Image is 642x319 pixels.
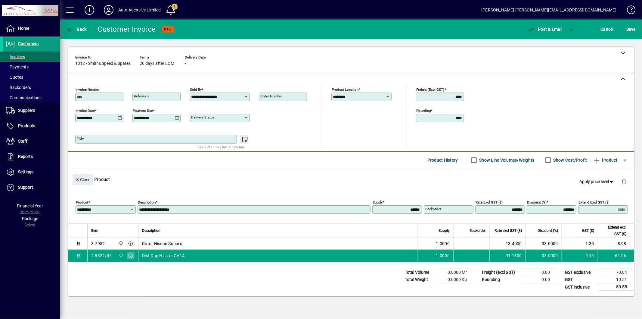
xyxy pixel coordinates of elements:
td: Rounding [479,276,521,283]
a: Communications [3,93,60,103]
span: Dist Cap Nissan GA14 [142,253,185,259]
mat-label: Rate excl GST ($) [476,200,503,204]
a: Suppliers [3,103,60,118]
span: Extend excl GST ($) [602,224,626,237]
span: Cancel [601,24,614,34]
span: Financial Year [17,204,43,208]
mat-label: Product [76,200,88,204]
a: Home [3,21,60,36]
td: 70.04 [598,269,634,276]
a: Products [3,118,60,134]
button: Delete [617,174,631,189]
span: 20 days after EOM [140,61,174,66]
span: Rotor Nissan Subaru [142,241,182,247]
span: Staff [18,139,27,144]
mat-label: Reference [134,94,149,98]
mat-label: Delivery status [191,115,214,119]
span: P [538,27,541,32]
span: Package [22,216,38,221]
a: Quotes [3,72,60,82]
mat-label: Freight (excl GST) [416,87,444,92]
span: 1.0000 [436,241,450,247]
app-page-header-button: Close [71,177,95,182]
span: Close [75,175,91,185]
button: Close [73,174,93,185]
td: 61.06 [598,250,634,262]
td: GST exclusive [562,269,598,276]
span: Home [18,26,29,31]
span: Suppliers [18,108,35,113]
app-page-header-button: Back [60,24,93,35]
mat-label: Payment due [133,109,153,113]
app-page-header-button: Delete [617,179,631,184]
td: Total Weight [402,276,438,283]
span: Supply [439,227,450,234]
td: 9.16 [562,250,598,262]
div: Product [68,168,634,190]
span: Rate excl GST ($) [495,227,522,234]
span: Backorder [470,227,486,234]
span: NEW [164,27,172,31]
span: Quotes [6,75,23,80]
span: Payments [6,65,29,69]
mat-label: Sold by [190,87,202,92]
mat-label: Extend excl GST ($) [578,200,609,204]
span: Rangiora [117,252,124,259]
span: Products [18,123,35,128]
td: 0.0000 Kg [438,276,474,283]
a: Reports [3,149,60,164]
button: Save [625,24,637,35]
a: Payments [3,62,60,72]
span: ave [626,24,636,34]
td: 80.55 [598,283,634,291]
span: Support [18,185,33,190]
td: 8.98 [598,238,634,250]
mat-label: Discount (%) [527,200,547,204]
div: [PERSON_NAME] [PERSON_NAME][EMAIL_ADDRESS][DOMAIN_NAME] [481,5,616,15]
mat-label: Supply [373,200,383,204]
label: Show Cost/Profit [552,157,587,163]
span: Invoices [6,54,25,59]
span: Discount (%) [538,227,558,234]
span: Back [67,27,87,32]
span: Backorders [6,85,31,90]
button: Product [590,155,621,166]
mat-label: Rounding [416,109,431,113]
span: Apply price level [580,178,615,185]
td: Freight (excl GST) [479,269,521,276]
button: Add [80,5,99,15]
mat-hint: Use 'Enter' to start a new line [198,144,245,150]
div: 13.4000 [493,241,522,247]
div: Customer Invoice [98,24,156,34]
div: 2.8322/36 [91,253,112,259]
a: Support [3,180,60,195]
mat-label: Invoice date [76,109,95,113]
span: Communications [6,95,42,100]
span: Item [91,227,98,234]
td: GST [562,276,598,283]
button: Post & Email [525,24,566,35]
span: Product History [427,155,458,165]
a: Invoices [3,52,60,62]
td: 0.00 [521,269,557,276]
button: Apply price level [577,176,617,187]
td: 1.35 [562,238,598,250]
td: 0.00 [521,276,557,283]
span: Description [142,227,160,234]
mat-label: Backorder [425,207,441,211]
mat-label: Description [138,200,156,204]
label: Show Line Volumes/Weights [478,157,535,163]
td: 10.51 [598,276,634,283]
span: GST ($) [582,227,594,234]
span: - [185,61,186,66]
div: 91.1300 [493,253,522,259]
div: 3.7952 [91,241,105,247]
mat-label: Product location [332,87,358,92]
td: 0.0000 M³ [438,269,474,276]
a: Knowledge Base [622,1,634,21]
td: 33.0000 [526,250,562,262]
span: 1312 - Smiths Speed & Spares [75,61,131,66]
span: Reports [18,154,33,159]
span: S [626,27,629,32]
a: Settings [3,165,60,180]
